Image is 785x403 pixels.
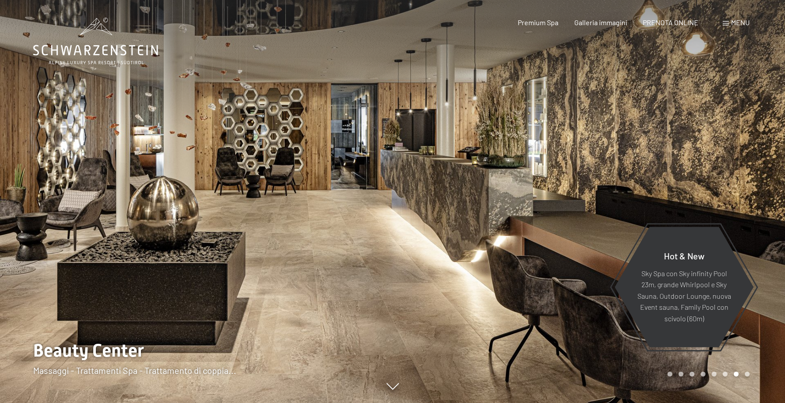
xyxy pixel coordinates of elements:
a: Hot & New Sky Spa con Sky infinity Pool 23m, grande Whirlpool e Sky Sauna, Outdoor Lounge, nuova ... [614,226,754,348]
div: Carousel Page 6 [723,372,728,376]
a: Galleria immagini [574,18,627,27]
div: Carousel Page 2 [679,372,683,376]
div: Carousel Pagination [664,372,750,376]
div: Carousel Page 4 [701,372,705,376]
div: Carousel Page 3 [690,372,694,376]
div: Carousel Page 8 [745,372,750,376]
span: Hot & New [664,250,705,261]
div: Carousel Page 1 [667,372,672,376]
div: Carousel Page 5 [712,372,717,376]
a: Premium Spa [518,18,558,27]
div: Carousel Page 7 (Current Slide) [734,372,739,376]
p: Sky Spa con Sky infinity Pool 23m, grande Whirlpool e Sky Sauna, Outdoor Lounge, nuova Event saun... [636,267,732,324]
a: PRENOTA ONLINE [643,18,698,27]
span: Menu [731,18,750,27]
